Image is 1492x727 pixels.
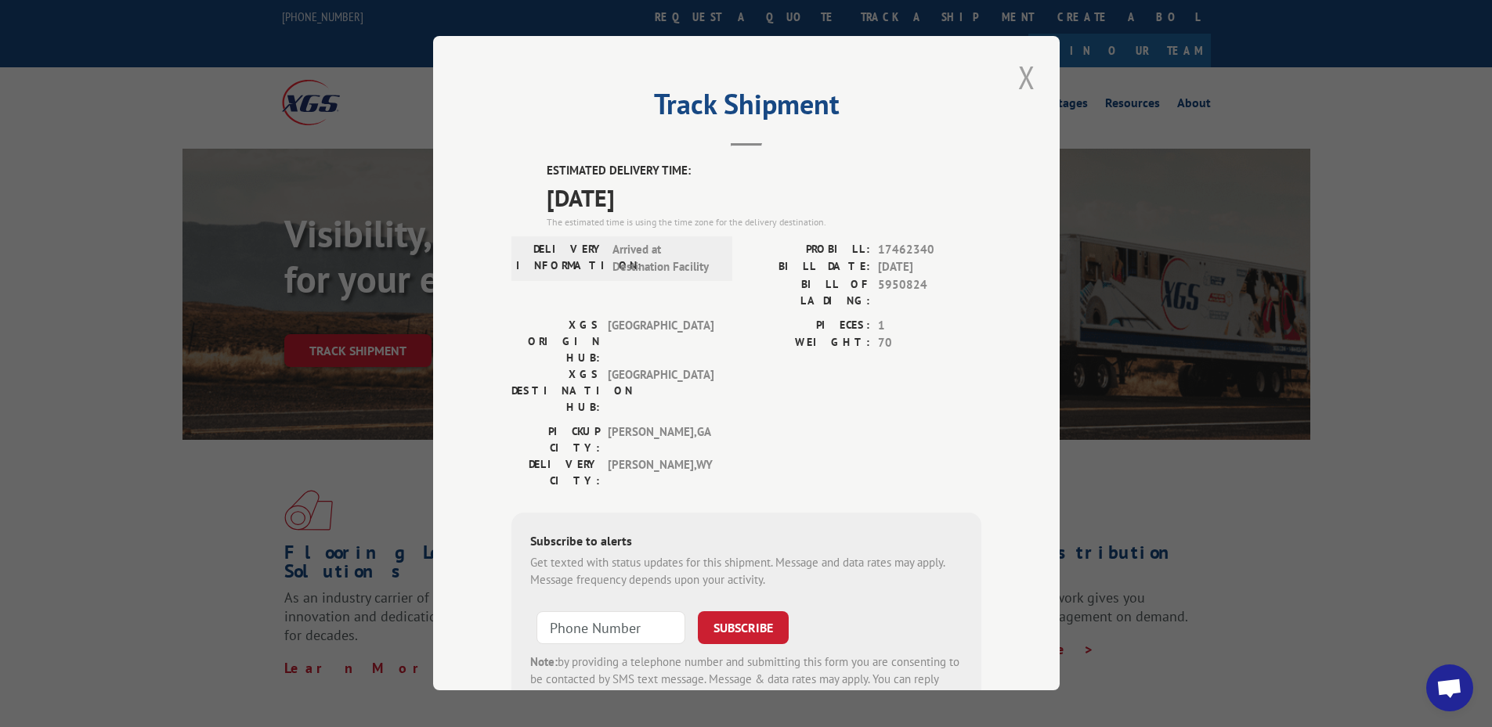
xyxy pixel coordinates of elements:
strong: Note: [530,654,558,669]
label: WEIGHT: [746,335,870,353]
span: 1 [878,317,981,335]
label: PIECES: [746,317,870,335]
span: [PERSON_NAME] , WY [608,456,713,489]
label: BILL DATE: [746,259,870,277]
span: [GEOGRAPHIC_DATA] [608,366,713,416]
div: Get texted with status updates for this shipment. Message and data rates may apply. Message frequ... [530,554,963,589]
label: BILL OF LADING: [746,276,870,309]
label: DELIVERY INFORMATION: [516,241,605,276]
label: ESTIMATED DELIVERY TIME: [547,163,981,181]
span: 70 [878,335,981,353]
button: SUBSCRIBE [698,611,789,644]
button: Close modal [1013,56,1040,99]
h2: Track Shipment [511,93,981,123]
span: Arrived at Destination Facility [612,241,718,276]
div: The estimated time is using the time zone for the delivery destination. [547,215,981,229]
span: [DATE] [878,259,981,277]
div: Subscribe to alerts [530,531,963,554]
a: Open chat [1426,664,1473,711]
label: PROBILL: [746,241,870,259]
span: [PERSON_NAME] , GA [608,423,713,456]
div: by providing a telephone number and submitting this form you are consenting to be contacted by SM... [530,653,963,707]
label: PICKUP CITY: [511,423,600,456]
label: XGS ORIGIN HUB: [511,317,600,366]
input: Phone Number [536,611,685,644]
span: 17462340 [878,241,981,259]
span: [DATE] [547,180,981,215]
span: [GEOGRAPHIC_DATA] [608,317,713,366]
span: 5950824 [878,276,981,309]
label: XGS DESTINATION HUB: [511,366,600,416]
label: DELIVERY CITY: [511,456,600,489]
